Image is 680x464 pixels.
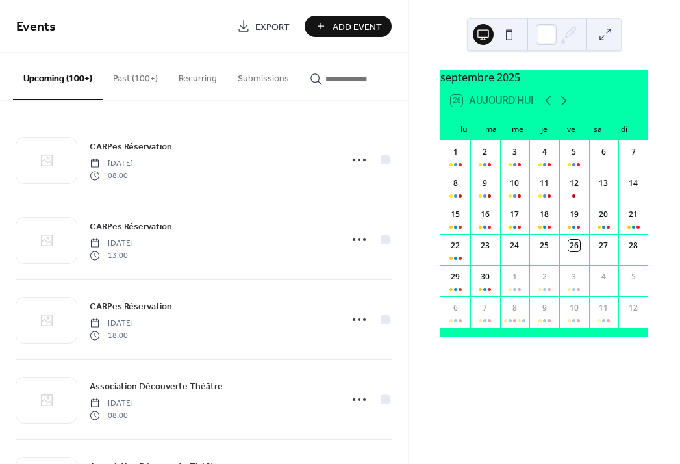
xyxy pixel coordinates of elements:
[598,146,609,158] div: 6
[598,271,609,283] div: 4
[90,238,133,250] span: [DATE]
[90,220,172,234] span: CARPes Réservation
[255,20,290,34] span: Export
[90,219,172,234] a: CARPes Réservation
[509,271,520,283] div: 1
[627,302,639,314] div: 12
[90,318,133,329] span: [DATE]
[627,209,639,220] div: 21
[568,146,580,158] div: 5
[627,271,639,283] div: 5
[90,380,223,394] span: Association Découverte Théâtre
[90,250,133,261] span: 13:00
[479,240,491,251] div: 23
[449,209,461,220] div: 15
[538,146,550,158] div: 4
[611,117,638,140] div: di
[538,177,550,189] div: 11
[449,271,461,283] div: 29
[90,409,133,421] span: 08:00
[90,158,133,170] span: [DATE]
[568,240,580,251] div: 26
[509,240,520,251] div: 24
[509,146,520,158] div: 3
[90,300,172,314] span: CARPes Réservation
[627,240,639,251] div: 28
[90,398,133,409] span: [DATE]
[90,140,172,154] span: CARPes Réservation
[449,240,461,251] div: 22
[568,271,580,283] div: 3
[16,14,56,40] span: Events
[568,177,580,189] div: 12
[568,209,580,220] div: 19
[90,329,133,341] span: 18:00
[168,53,227,99] button: Recurring
[227,16,299,37] a: Export
[479,302,491,314] div: 7
[90,139,172,154] a: CARPes Réservation
[479,209,491,220] div: 16
[538,209,550,220] div: 18
[627,146,639,158] div: 7
[538,302,550,314] div: 9
[227,53,299,99] button: Submissions
[305,16,392,37] button: Add Event
[627,177,639,189] div: 14
[90,170,133,181] span: 08:00
[451,117,477,140] div: lu
[538,271,550,283] div: 2
[333,20,382,34] span: Add Event
[558,117,585,140] div: ve
[598,302,609,314] div: 11
[585,117,611,140] div: sa
[449,146,461,158] div: 1
[598,240,609,251] div: 27
[477,117,504,140] div: ma
[598,177,609,189] div: 13
[509,302,520,314] div: 8
[90,299,172,314] a: CARPes Réservation
[509,209,520,220] div: 17
[440,70,648,85] div: septembre 2025
[598,209,609,220] div: 20
[90,379,223,394] a: Association Découverte Théâtre
[13,53,103,100] button: Upcoming (100+)
[568,302,580,314] div: 10
[479,177,491,189] div: 9
[538,240,550,251] div: 25
[103,53,168,99] button: Past (100+)
[509,177,520,189] div: 10
[479,146,491,158] div: 2
[449,177,461,189] div: 8
[479,271,491,283] div: 30
[531,117,558,140] div: je
[504,117,531,140] div: me
[449,302,461,314] div: 6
